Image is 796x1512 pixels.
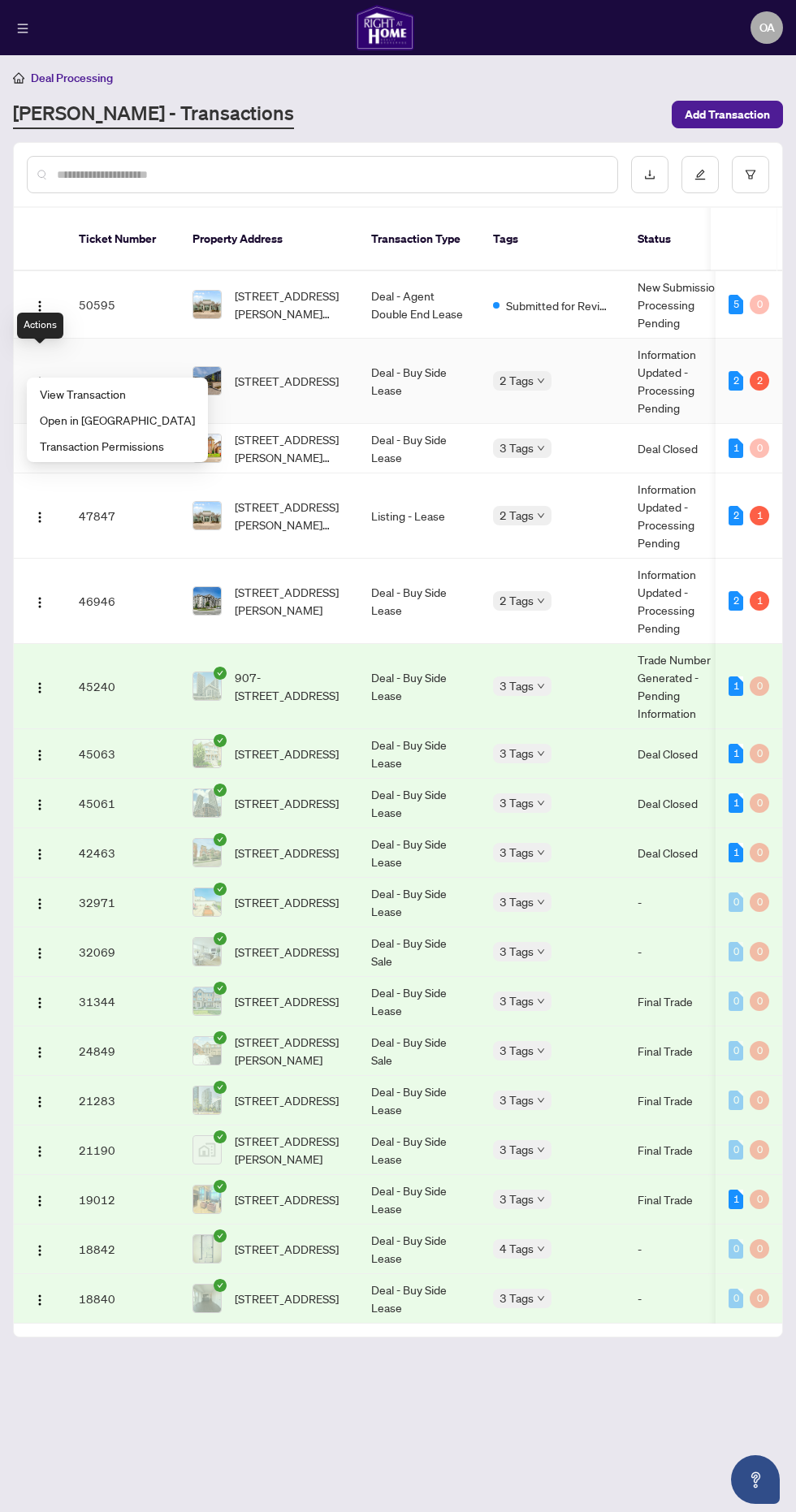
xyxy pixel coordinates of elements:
[625,878,746,927] td: -
[750,438,769,458] div: 0
[537,750,545,758] span: down
[750,892,769,912] div: 0
[358,1225,480,1274] td: Deal - Buy Side Lease
[729,676,743,696] div: 1
[500,438,534,457] span: 3 Tags
[33,749,46,762] img: Logo
[214,1180,227,1193] span: check-circle
[193,1186,221,1213] img: thumbnail-img
[729,1289,743,1308] div: 0
[358,1175,480,1225] td: Deal - Buy Side Lease
[27,673,53,699] button: Logo
[27,1137,53,1163] button: Logo
[500,1190,534,1208] span: 3 Tags
[537,682,545,690] span: down
[685,102,770,127] span: Add Transaction
[27,741,53,767] button: Logo
[235,498,345,534] span: [STREET_ADDRESS][PERSON_NAME][PERSON_NAME]
[193,672,221,700] img: thumbnail-img
[537,1245,545,1253] span: down
[537,444,545,452] span: down
[193,1037,221,1065] img: thumbnail-img
[729,744,743,763] div: 1
[33,947,46,960] img: Logo
[750,591,769,611] div: 1
[214,932,227,945] span: check-circle
[729,1239,743,1259] div: 0
[729,942,743,961] div: 0
[537,1047,545,1055] span: down
[356,5,414,50] img: logo
[235,794,339,812] span: [STREET_ADDRESS]
[27,1285,53,1311] button: Logo
[500,1289,534,1307] span: 3 Tags
[537,512,545,520] span: down
[27,368,53,394] button: Logo
[745,169,756,180] span: filter
[33,1244,46,1257] img: Logo
[193,888,221,916] img: thumbnail-img
[500,1041,534,1060] span: 3 Tags
[358,977,480,1026] td: Deal - Buy Side Lease
[27,939,53,965] button: Logo
[214,1031,227,1044] span: check-circle
[193,987,221,1015] img: thumbnail-img
[625,1026,746,1076] td: Final Trade
[750,1091,769,1110] div: 0
[500,744,534,762] span: 3 Tags
[759,19,775,37] span: OA
[500,942,534,961] span: 3 Tags
[358,779,480,828] td: Deal - Buy Side Lease
[358,208,480,271] th: Transaction Type
[537,1195,545,1203] span: down
[193,938,221,966] img: thumbnail-img
[66,1125,180,1175] td: 21190
[358,1076,480,1125] td: Deal - Buy Side Lease
[358,424,480,473] td: Deal - Buy Side Lease
[193,839,221,866] img: thumbnail-img
[193,367,221,395] img: thumbnail-img
[537,997,545,1005] span: down
[193,1136,221,1164] img: thumbnail-img
[506,296,612,314] span: Submitted for Review
[193,1235,221,1263] img: thumbnail-img
[214,734,227,747] span: check-circle
[214,833,227,846] span: check-circle
[193,789,221,817] img: thumbnail-img
[729,506,743,525] div: 2
[750,793,769,813] div: 0
[672,101,783,128] button: Add Transaction
[750,1289,769,1308] div: 0
[66,1225,180,1274] td: 18842
[537,898,545,906] span: down
[750,942,769,961] div: 0
[750,1190,769,1209] div: 0
[537,1096,545,1104] span: down
[731,1455,780,1504] button: Open asap
[500,1140,534,1159] span: 3 Tags
[235,583,345,619] span: [STREET_ADDRESS][PERSON_NAME]
[729,991,743,1011] div: 0
[214,883,227,896] span: check-circle
[729,793,743,813] div: 1
[193,1086,221,1114] img: thumbnail-img
[33,1095,46,1108] img: Logo
[358,559,480,644] td: Deal - Buy Side Lease
[66,927,180,977] td: 32069
[625,559,746,644] td: Information Updated - Processing Pending
[33,1294,46,1307] img: Logo
[358,927,480,977] td: Deal - Buy Side Sale
[500,1091,534,1109] span: 3 Tags
[625,1125,746,1175] td: Final Trade
[500,506,534,525] span: 2 Tags
[66,1274,180,1324] td: 18840
[625,473,746,559] td: Information Updated - Processing Pending
[214,982,227,995] span: check-circle
[537,377,545,385] span: down
[500,843,534,862] span: 3 Tags
[33,1194,46,1207] img: Logo
[33,798,46,811] img: Logo
[66,977,180,1026] td: 31344
[750,843,769,862] div: 0
[358,473,480,559] td: Listing - Lease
